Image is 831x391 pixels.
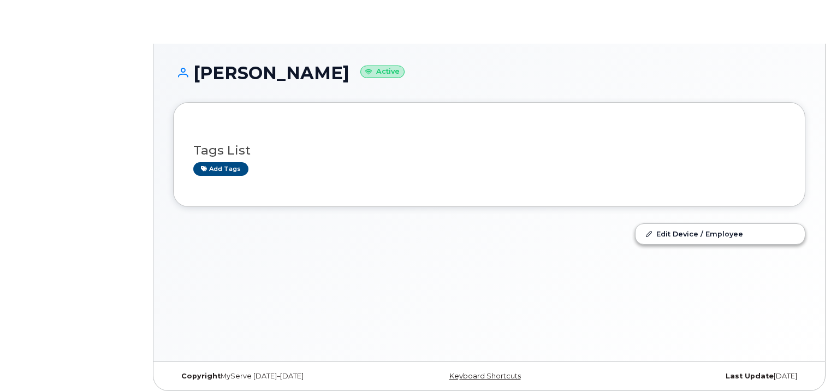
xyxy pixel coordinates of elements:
[449,372,521,380] a: Keyboard Shortcuts
[595,372,805,381] div: [DATE]
[193,144,785,157] h3: Tags List
[726,372,774,380] strong: Last Update
[181,372,221,380] strong: Copyright
[173,372,384,381] div: MyServe [DATE]–[DATE]
[360,66,405,78] small: Active
[636,224,805,244] a: Edit Device / Employee
[173,63,805,82] h1: [PERSON_NAME]
[193,162,248,176] a: Add tags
